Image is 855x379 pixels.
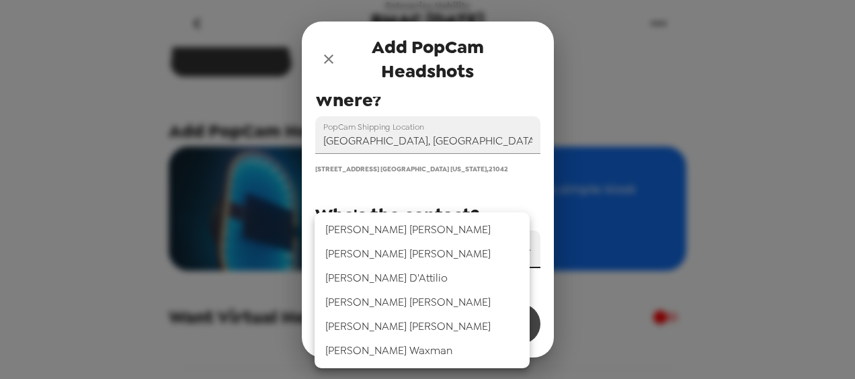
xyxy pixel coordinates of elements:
[315,266,530,290] li: [PERSON_NAME] D'Attilio
[315,290,530,314] li: [PERSON_NAME] [PERSON_NAME]
[315,314,530,339] li: [PERSON_NAME] [PERSON_NAME]
[315,242,530,266] li: [PERSON_NAME] [PERSON_NAME]
[315,218,530,242] li: [PERSON_NAME] [PERSON_NAME]
[315,339,530,363] li: [PERSON_NAME] Waxman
